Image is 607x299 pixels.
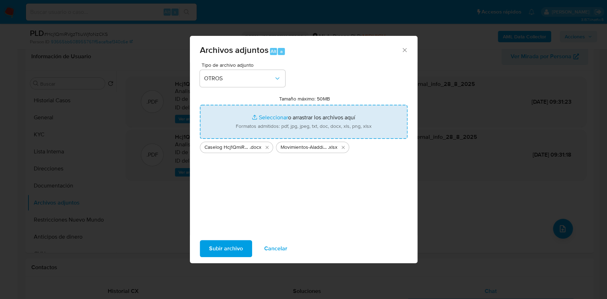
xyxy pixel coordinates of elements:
[255,240,297,257] button: Cancelar
[401,47,408,53] button: Cerrar
[271,48,276,55] span: Alt
[281,144,328,151] span: Movimientos-Aladdin-1086013145
[200,44,268,56] span: Archivos adjuntos
[264,241,287,256] span: Cancelar
[279,96,330,102] label: Tamaño máximo: 50MB
[204,144,250,151] span: Caselog Hcj1QmiRVgzTtiuWjfoNzCKS_2025_08_19_03_35_34
[339,143,347,152] button: Eliminar Movimientos-Aladdin-1086013145.xlsx
[200,139,408,153] ul: Archivos seleccionados
[263,143,271,152] button: Eliminar Caselog Hcj1QmiRVgzTtiuWjfoNzCKS_2025_08_19_03_35_34.docx
[250,144,261,151] span: .docx
[200,70,285,87] button: OTROS
[209,241,243,256] span: Subir archivo
[328,144,337,151] span: .xlsx
[204,75,274,82] span: OTROS
[202,62,287,67] span: Tipo de archivo adjunto
[280,48,283,55] span: a
[200,240,252,257] button: Subir archivo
